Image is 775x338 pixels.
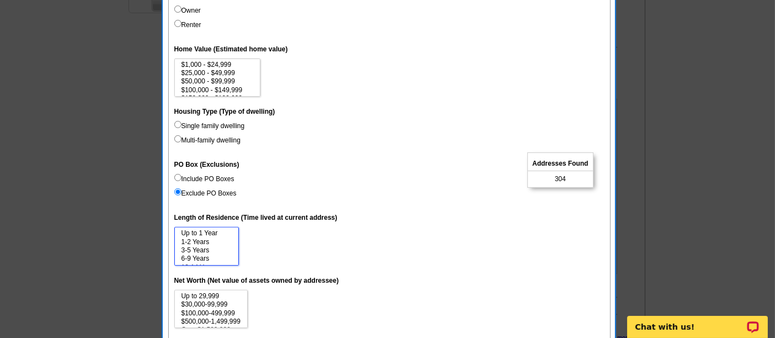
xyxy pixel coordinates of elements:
[174,20,181,27] input: Renter
[180,86,255,94] option: $100,000 - $149,999
[180,255,233,263] option: 6-9 Years
[180,318,242,326] option: $500,000-1,499,999
[555,174,566,184] span: 304
[174,6,201,15] label: Owner
[174,213,338,223] label: Length of Residence (Time lived at current address)
[174,107,275,117] label: Housing Type (Type of dwelling)
[180,229,233,237] option: Up to 1 Year
[180,309,242,318] option: $100,000-499,999
[180,300,242,309] option: $30,000-99,999
[180,246,233,255] option: 3-5 Years
[174,188,181,196] input: Exclude PO Boxes
[174,121,181,128] input: Single family dwelling
[174,135,240,145] label: Multi-family dwelling
[180,61,255,69] option: $1,000 - $24,999
[180,69,255,77] option: $25,000 - $49,999
[174,135,181,142] input: Multi-family dwelling
[174,174,234,184] label: Include PO Boxes
[174,121,245,131] label: Single family dwelling
[174,188,237,198] label: Exclude PO Boxes
[174,6,181,13] input: Owner
[180,326,242,334] option: Over $1,500,000
[180,238,233,246] option: 1-2 Years
[174,174,181,181] input: Include PO Boxes
[180,77,255,86] option: $50,000 - $99,999
[180,292,242,300] option: Up to 29,999
[174,44,288,54] label: Home Value (Estimated home value)
[174,20,201,30] label: Renter
[180,94,255,103] option: $150,000 - $199,999
[174,160,239,170] label: PO Box (Exclusions)
[620,303,775,338] iframe: LiveChat chat widget
[180,263,233,272] option: 10-14 Years
[174,276,339,286] label: Net Worth (Net value of assets owned by addressee)
[528,156,592,171] span: Addresses Found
